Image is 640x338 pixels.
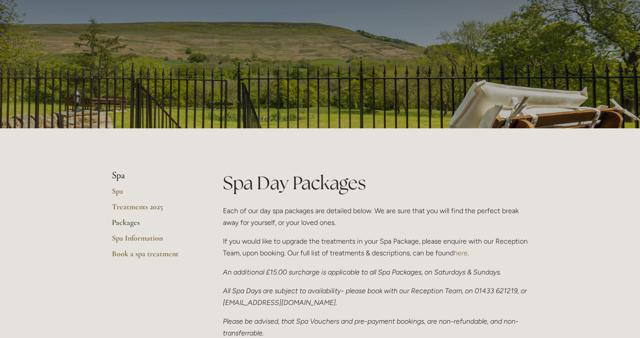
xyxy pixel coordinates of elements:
[223,268,501,276] em: An additional £15.00 surcharge is applicable to all Spa Packages, on Saturdays & Sundays.
[223,235,528,259] p: If you would like to upgrade the treatments in your Spa Package, please enquire with our Receptio...
[223,317,519,337] em: Please be advised, that Spa Vouchers and pre-payment bookings, are non-refundable, and non-transf...
[112,186,195,202] a: Spa
[112,233,195,249] a: Spa Information
[223,287,529,307] em: All Spa Days are subject to availability- please book with our Reception Team, on 01433 621219, o...
[112,170,195,181] li: Spa
[223,170,528,196] h1: Spa Day Packages
[112,249,195,264] a: Book a spa treatment
[112,218,195,233] a: Packages
[112,202,195,218] a: Treatments 2025
[454,249,468,257] a: here
[223,205,528,228] p: Each of our day spa packages are detailed below. We are sure that you will find the perfect break...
